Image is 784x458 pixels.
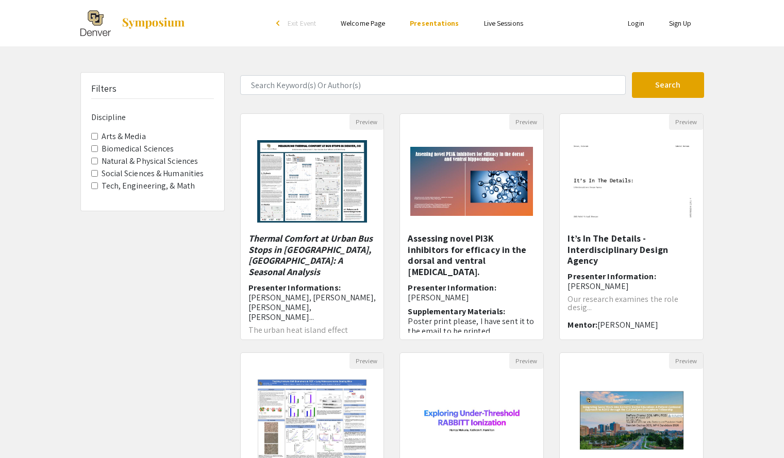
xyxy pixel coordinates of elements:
[400,137,543,226] img: <p>Assessing novel PI3K inhibitors for efficacy in the dorsal and ventral hippocampus.</p>
[408,316,536,336] p: Poster print please, I have sent it to the email to be printed.
[248,232,373,278] em: Thermal Comfort at Urban Bus Stops in [GEOGRAPHIC_DATA], [GEOGRAPHIC_DATA]: A Seasonal Analysis
[568,272,695,291] h6: Presenter Information:
[341,19,385,28] a: Welcome Page
[288,19,316,28] span: Exit Event
[399,113,544,340] div: Open Presentation <p>Assessing novel PI3K inhibitors for efficacy in the dorsal and ventral hippo...
[248,292,376,323] span: [PERSON_NAME], [PERSON_NAME], [PERSON_NAME], [PERSON_NAME]...
[410,19,459,28] a: Presentations
[80,10,111,36] img: The 2025 Research and Creative Activities Symposium (RaCAS)
[408,233,536,277] h5: Assessing novel PI3K inhibitors for efficacy in the dorsal and ventral [MEDICAL_DATA].
[248,283,376,323] h6: Presenter Informations:
[669,353,703,369] button: Preview
[484,19,523,28] a: Live Sessions
[568,233,695,266] h5: It’s In The Details - Interdisciplinary Design Agency
[669,19,692,28] a: Sign Up
[669,114,703,130] button: Preview
[632,72,704,98] button: Search
[240,75,626,95] input: Search Keyword(s) Or Author(s)
[509,114,543,130] button: Preview
[91,112,214,122] h6: Discipline
[102,167,204,180] label: Social Sciences & Humanities
[628,19,644,28] a: Login
[597,319,658,330] span: [PERSON_NAME]
[408,292,469,303] span: [PERSON_NAME]
[568,281,628,292] span: [PERSON_NAME]
[568,294,678,313] span: Our research examines the role desig...
[240,113,385,340] div: Open Presentation <p><em style="color: inherit;">Thermal Comfort at Urban Bus Stops in Denver, CO...
[102,143,174,155] label: Biomedical Sciences
[568,319,597,330] span: Mentor:
[8,412,44,450] iframe: Chat
[509,353,543,369] button: Preview
[349,353,383,369] button: Preview
[91,83,117,94] h5: Filters
[102,180,195,192] label: Tech, Engineering, & Math
[102,155,198,167] label: Natural & Physical Sciences
[408,283,536,302] h6: Presenter Information:
[559,113,704,340] div: Open Presentation <p>It’s In The Details - Interdisciplinary Design Agency</p>
[121,17,186,29] img: Symposium by ForagerOne
[408,306,505,317] span: Supplementary Materials:
[276,20,282,26] div: arrow_back_ios
[349,114,383,130] button: Preview
[247,130,377,233] img: <p><em style="color: inherit;">Thermal Comfort at Urban Bus Stops in Denver, CO: A Seasonal Analy...
[248,325,362,344] span: The urban heat island effect exacerbates the effect of heat i...
[80,10,186,36] a: The 2025 Research and Creative Activities Symposium (RaCAS)
[560,131,703,231] img: <p>It’s In The Details - Interdisciplinary Design Agency</p>
[102,130,146,143] label: Arts & Media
